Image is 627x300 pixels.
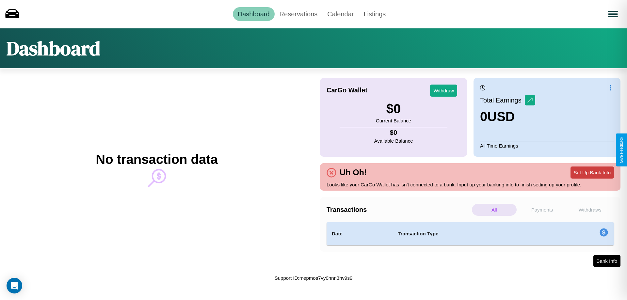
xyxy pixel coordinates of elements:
[327,206,470,213] h4: Transactions
[568,204,612,216] p: Withdraws
[480,141,614,150] p: All Time Earnings
[571,166,614,179] button: Set Up Bank Info
[376,102,411,116] h3: $ 0
[376,116,411,125] p: Current Balance
[233,7,275,21] a: Dashboard
[322,7,359,21] a: Calendar
[359,7,391,21] a: Listings
[275,274,352,282] p: Support ID: mepmos7vy0hnn3hv9s9
[7,35,100,62] h1: Dashboard
[619,137,624,163] div: Give Feedback
[480,109,535,124] h3: 0 USD
[275,7,323,21] a: Reservations
[593,255,620,267] button: Bank Info
[472,204,517,216] p: All
[430,85,457,97] button: Withdraw
[604,5,622,23] button: Open menu
[96,152,217,167] h2: No transaction data
[374,136,413,145] p: Available Balance
[327,180,614,189] p: Looks like your CarGo Wallet has isn't connected to a bank. Input up your banking info to finish ...
[374,129,413,136] h4: $ 0
[336,168,370,177] h4: Uh Oh!
[327,87,367,94] h4: CarGo Wallet
[398,230,546,238] h4: Transaction Type
[7,278,22,293] div: Open Intercom Messenger
[332,230,387,238] h4: Date
[327,222,614,245] table: simple table
[520,204,565,216] p: Payments
[480,94,525,106] p: Total Earnings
